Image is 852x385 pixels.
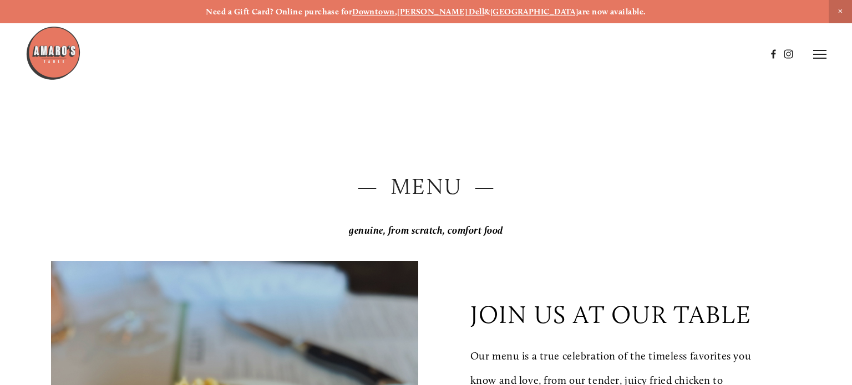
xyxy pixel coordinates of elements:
[397,7,484,17] a: [PERSON_NAME] Dell
[51,171,801,202] h2: — Menu —
[484,7,490,17] strong: &
[349,224,503,237] em: genuine, from scratch, comfort food
[352,7,395,17] a: Downtown
[470,300,752,329] p: join us at our table
[26,25,81,81] img: Amaro's Table
[578,7,646,17] strong: are now available.
[490,7,579,17] a: [GEOGRAPHIC_DATA]
[206,7,352,17] strong: Need a Gift Card? Online purchase for
[395,7,397,17] strong: ,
